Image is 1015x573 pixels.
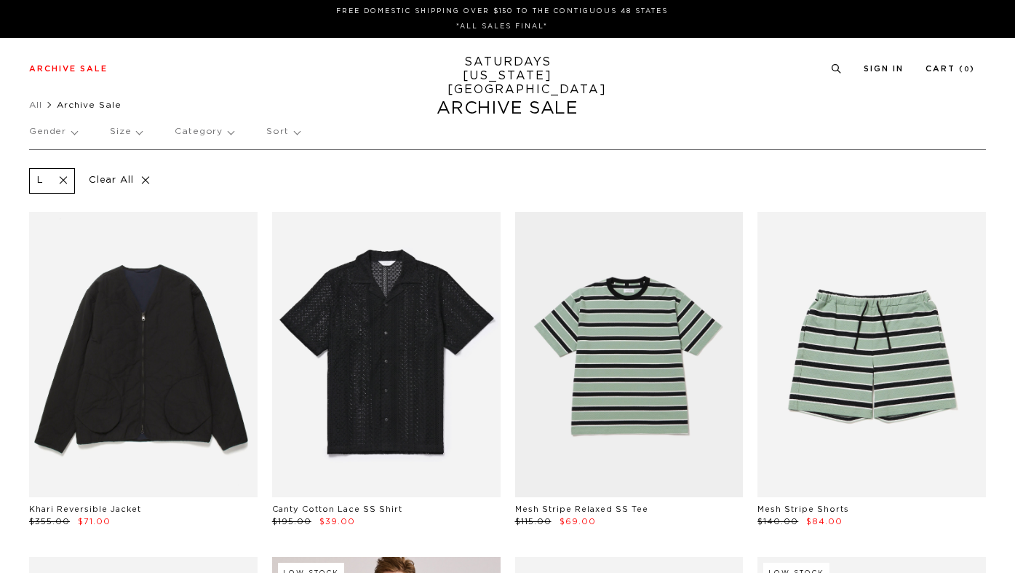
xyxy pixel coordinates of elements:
a: SATURDAYS[US_STATE][GEOGRAPHIC_DATA] [447,55,568,97]
a: All [29,100,42,109]
a: Mesh Stripe Shorts [757,505,849,513]
a: Mesh Stripe Relaxed SS Tee [515,505,648,513]
small: 0 [964,66,970,73]
p: *ALL SALES FINAL* [35,21,969,32]
span: Archive Sale [57,100,122,109]
a: Canty Cotton Lace SS Shirt [272,505,402,513]
a: Cart (0) [926,65,975,73]
p: FREE DOMESTIC SHIPPING OVER $150 TO THE CONTIGUOUS 48 STATES [35,6,969,17]
span: $195.00 [272,518,311,526]
span: $84.00 [806,518,843,526]
a: Sign In [864,65,904,73]
span: $69.00 [560,518,596,526]
span: $39.00 [319,518,355,526]
span: $355.00 [29,518,70,526]
span: $71.00 [78,518,111,526]
a: Khari Reversible Jacket [29,505,141,513]
a: Archive Sale [29,65,108,73]
p: Size [110,115,142,149]
p: Category [175,115,234,149]
span: $140.00 [757,518,798,526]
span: $115.00 [515,518,552,526]
p: Clear All [82,168,157,194]
p: L [37,175,44,187]
p: Gender [29,115,77,149]
p: Sort [266,115,299,149]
